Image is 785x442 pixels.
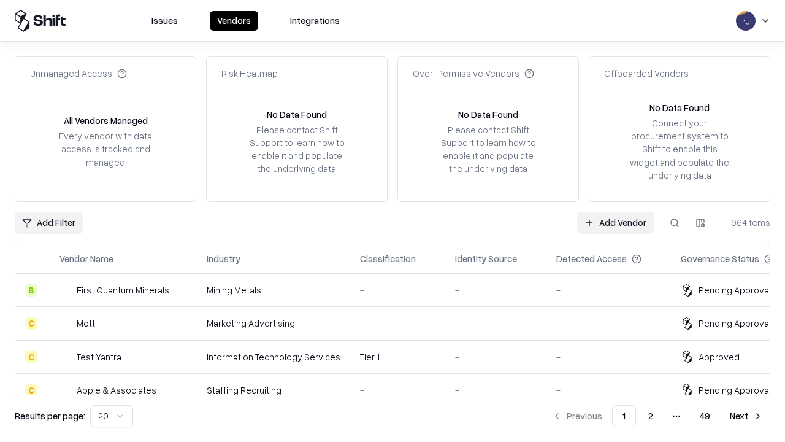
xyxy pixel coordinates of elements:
p: Results per page: [15,409,85,422]
div: Detected Access [556,252,627,265]
div: Unmanaged Access [30,67,127,80]
div: First Quantum Minerals [77,284,169,297]
div: - [360,317,435,330]
div: - [360,284,435,297]
div: Offboarded Vendors [604,67,689,80]
img: Test Yantra [59,351,72,363]
div: Information Technology Services [207,351,340,363]
div: Pending Approval [699,284,771,297]
button: 2 [638,405,663,427]
div: Connect your procurement system to Shift to enable this widget and populate the underlying data [629,117,730,182]
div: Motti [77,317,97,330]
div: Identity Source [455,252,517,265]
button: Vendors [210,11,258,31]
div: Every vendor with data access is tracked and managed [55,130,156,168]
div: Please contact Shift Support to learn how to enable it and populate the underlying data [437,123,539,176]
nav: pagination [545,405,770,427]
div: - [360,384,435,397]
img: Motti [59,317,72,330]
div: No Data Found [649,101,710,114]
div: Please contact Shift Support to learn how to enable it and populate the underlying data [246,123,348,176]
div: No Data Found [458,108,518,121]
div: C [25,317,37,330]
div: No Data Found [267,108,327,121]
div: Pending Approval [699,317,771,330]
div: C [25,351,37,363]
div: - [556,351,661,363]
div: Pending Approval [699,384,771,397]
button: Add Filter [15,212,83,234]
div: Test Yantra [77,351,121,363]
div: 964 items [721,216,770,229]
img: First Quantum Minerals [59,284,72,297]
div: Governance Status [681,252,759,265]
div: B [25,284,37,297]
button: 49 [690,405,720,427]
div: - [455,317,537,330]
div: Risk Heatmap [221,67,278,80]
div: Over-Permissive Vendors [413,67,534,80]
img: Apple & Associates [59,384,72,396]
div: Classification [360,252,416,265]
button: 1 [612,405,636,427]
div: Industry [207,252,240,265]
div: Vendor Name [59,252,113,265]
div: - [455,284,537,297]
div: - [556,384,661,397]
div: Apple & Associates [77,384,156,397]
div: - [455,351,537,363]
a: Add Vendor [577,212,654,234]
div: All Vendors Managed [64,114,148,127]
button: Integrations [283,11,347,31]
div: Tier 1 [360,351,435,363]
div: - [455,384,537,397]
button: Issues [144,11,185,31]
div: C [25,384,37,396]
div: Approved [699,351,740,363]
div: - [556,317,661,330]
div: Mining Metals [207,284,340,297]
button: Next [722,405,770,427]
div: - [556,284,661,297]
div: Staffing Recruiting [207,384,340,397]
div: Marketing Advertising [207,317,340,330]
